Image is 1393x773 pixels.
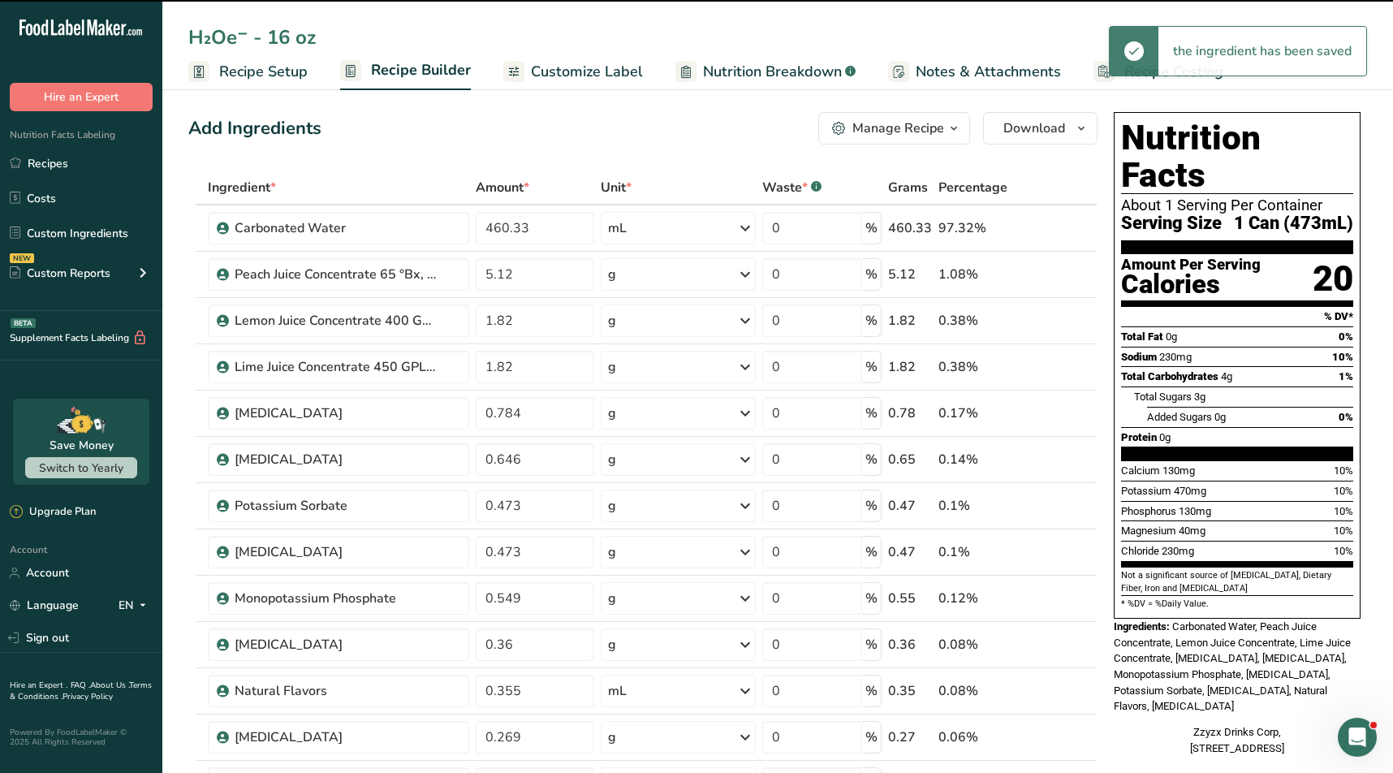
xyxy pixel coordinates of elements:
[888,404,932,423] div: 0.78
[608,218,627,238] div: mL
[916,61,1061,83] span: Notes & Attachments
[10,728,153,747] div: Powered By FoodLabelMaker © 2025 All Rights Reserved
[888,450,932,469] div: 0.65
[938,635,1020,654] div: 0.08%
[1114,724,1361,756] div: Zzyzx Drinks Corp, [STREET_ADDRESS]
[10,591,79,620] a: Language
[1121,197,1353,214] div: About 1 Serving Per Container
[235,635,438,654] div: [MEDICAL_DATA]
[938,178,1007,197] span: Percentage
[10,83,153,111] button: Hire an Expert
[1121,257,1261,273] div: Amount Per Serving
[1121,119,1353,194] h1: Nutrition Facts
[235,728,438,747] div: [MEDICAL_DATA]
[608,357,616,377] div: g
[938,681,1020,701] div: 0.08%
[938,450,1020,469] div: 0.14%
[25,457,137,478] button: Switch to Yearly
[71,680,90,691] a: FAQ .
[888,496,932,516] div: 0.47
[1121,370,1218,382] span: Total Carbohydrates
[601,178,632,197] span: Unit
[1334,485,1353,497] span: 10%
[1121,545,1159,557] span: Chloride
[10,504,96,520] div: Upgrade Plan
[608,404,616,423] div: g
[1179,505,1211,517] span: 130mg
[1114,620,1170,633] span: Ingredients:
[608,311,616,330] div: g
[818,112,970,145] button: Manage Recipe
[1121,351,1157,363] span: Sodium
[208,178,276,197] span: Ingredient
[531,61,643,83] span: Customize Label
[1179,525,1205,537] span: 40mg
[938,311,1020,330] div: 0.38%
[1334,545,1353,557] span: 10%
[938,265,1020,284] div: 1.08%
[888,218,932,238] div: 460.33
[938,496,1020,516] div: 0.1%
[938,589,1020,608] div: 0.12%
[888,311,932,330] div: 1.82
[675,54,856,90] a: Nutrition Breakdown
[983,112,1098,145] button: Download
[503,54,643,90] a: Customize Label
[1162,545,1194,557] span: 230mg
[235,311,438,330] div: Lemon Juice Concentrate 400 GPL, 52.5 °Bx
[235,542,438,562] div: [MEDICAL_DATA]
[235,357,438,377] div: Lime Juice Concentrate 450 GPL, 4.2% Sugar
[608,496,616,516] div: g
[476,178,529,197] span: Amount
[1234,214,1353,234] span: 1 Can (473mL)
[1121,307,1353,326] section: % DV*
[235,265,438,284] div: Peach Juice Concentrate 65 °Bx, 3.0% Acid
[235,681,438,701] div: Natural Flavors
[938,218,1020,238] div: 97.32%
[1162,464,1195,477] span: 130mg
[938,728,1020,747] div: 0.06%
[1334,464,1353,477] span: 10%
[1214,411,1226,423] span: 0g
[888,178,928,197] span: Grams
[888,589,932,608] div: 0.55
[1332,351,1353,363] span: 10%
[50,437,114,454] div: Save Money
[1174,485,1206,497] span: 470mg
[11,318,36,328] div: BETA
[119,596,153,615] div: EN
[10,265,110,282] div: Custom Reports
[608,450,616,469] div: g
[371,59,471,81] span: Recipe Builder
[1003,119,1065,138] span: Download
[608,728,616,747] div: g
[1339,330,1353,343] span: 0%
[188,115,321,142] div: Add Ingredients
[1159,351,1192,363] span: 230mg
[1121,273,1261,296] div: Calories
[608,265,616,284] div: g
[1334,525,1353,537] span: 10%
[1166,330,1177,343] span: 0g
[762,178,822,197] div: Waste
[1339,370,1353,382] span: 1%
[1121,485,1171,497] span: Potassium
[219,61,308,83] span: Recipe Setup
[888,728,932,747] div: 0.27
[938,357,1020,377] div: 0.38%
[608,589,616,608] div: g
[608,635,616,654] div: g
[1121,569,1353,596] section: Not a significant source of [MEDICAL_DATA], Dietary Fiber, Iron and [MEDICAL_DATA]
[1194,391,1205,403] span: 3g
[1114,620,1351,712] span: Carbonated Water, Peach Juice Concentrate, Lemon Juice Concentrate, Lime Juice Concentrate, [MEDI...
[1121,330,1163,343] span: Total Fat
[1159,431,1171,443] span: 0g
[852,119,944,138] div: Manage Recipe
[1121,214,1222,234] span: Serving Size
[888,54,1061,90] a: Notes & Attachments
[188,54,308,90] a: Recipe Setup
[703,61,842,83] span: Nutrition Breakdown
[235,404,438,423] div: [MEDICAL_DATA]
[888,635,932,654] div: 0.36
[235,496,438,516] div: Potassium Sorbate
